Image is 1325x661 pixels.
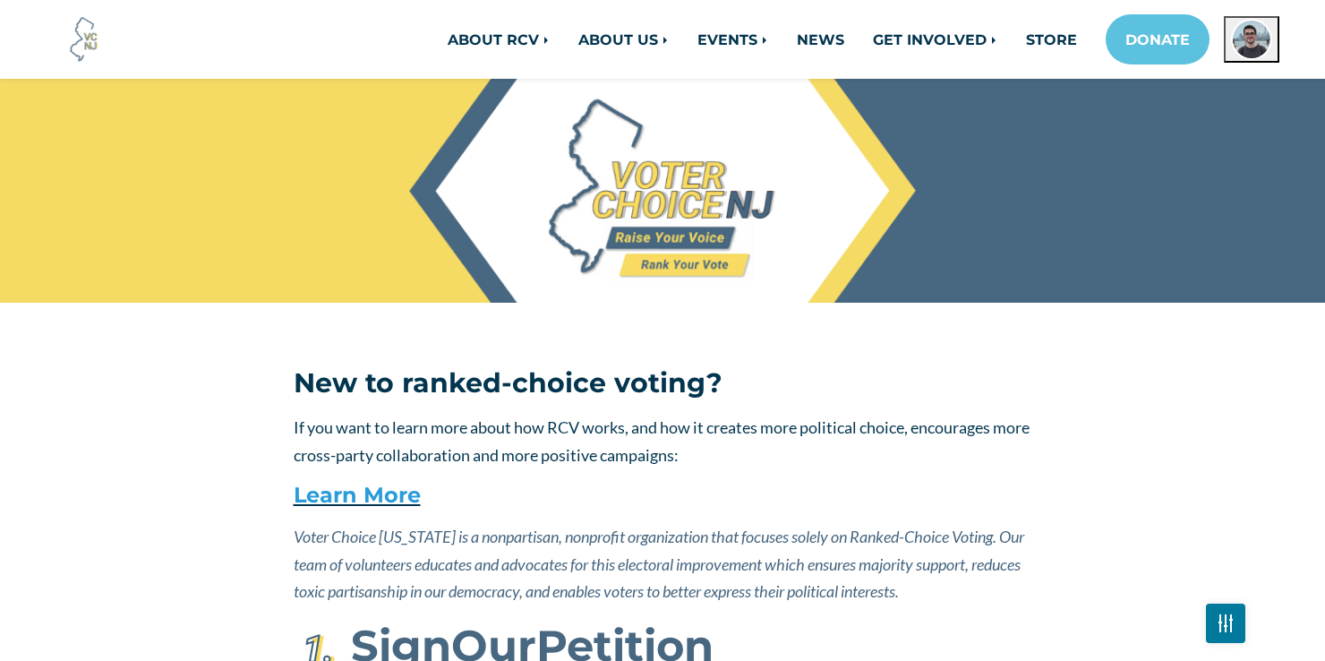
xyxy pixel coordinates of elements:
h3: New to ranked-choice voting? [294,367,1032,399]
a: ABOUT US [564,21,683,57]
a: ABOUT RCV [433,21,564,57]
img: John Cunningham [1231,19,1272,60]
a: NEWS [782,21,859,57]
em: Voter Choice [US_STATE] is a nonpartisan, nonprofit organization that focuses solely on Ranked-Ch... [294,527,1024,601]
p: If you want to learn more about how RCV works, and how it creates more political choice, encourag... [294,414,1032,468]
button: Open profile menu for John Cunningham [1224,16,1279,63]
img: Fader [1218,619,1233,627]
a: DONATE [1106,14,1210,64]
a: STORE [1012,21,1091,57]
a: Learn More [294,482,421,508]
nav: Main navigation [294,14,1279,64]
img: Voter Choice NJ [60,15,108,64]
a: GET INVOLVED [859,21,1012,57]
a: EVENTS [683,21,782,57]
